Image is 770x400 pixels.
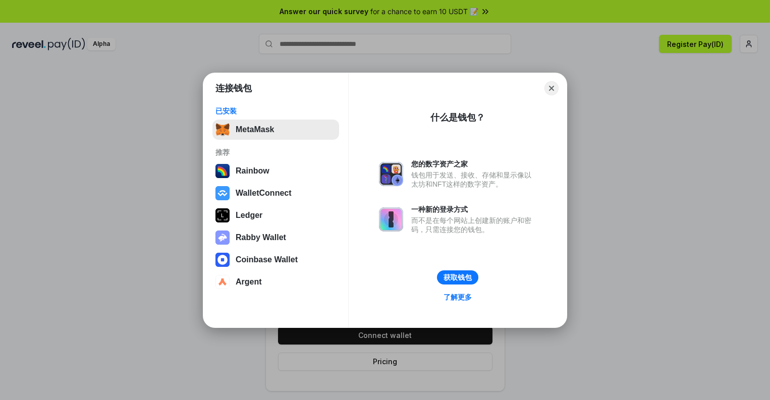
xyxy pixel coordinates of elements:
button: MetaMask [212,120,339,140]
div: 什么是钱包？ [430,111,485,124]
div: Coinbase Wallet [236,255,298,264]
div: Rabby Wallet [236,233,286,242]
div: 钱包用于发送、接收、存储和显示像以太坊和NFT这样的数字资产。 [411,170,536,189]
img: svg+xml,%3Csvg%20fill%3D%22none%22%20height%3D%2233%22%20viewBox%3D%220%200%2035%2033%22%20width%... [215,123,230,137]
div: Argent [236,277,262,287]
img: svg+xml,%3Csvg%20width%3D%2228%22%20height%3D%2228%22%20viewBox%3D%220%200%2028%2028%22%20fill%3D... [215,186,230,200]
a: 了解更多 [437,291,478,304]
img: svg+xml,%3Csvg%20xmlns%3D%22http%3A%2F%2Fwww.w3.org%2F2000%2Fsvg%22%20fill%3D%22none%22%20viewBox... [379,207,403,232]
img: svg+xml,%3Csvg%20xmlns%3D%22http%3A%2F%2Fwww.w3.org%2F2000%2Fsvg%22%20width%3D%2228%22%20height%3... [215,208,230,222]
img: svg+xml,%3Csvg%20xmlns%3D%22http%3A%2F%2Fwww.w3.org%2F2000%2Fsvg%22%20fill%3D%22none%22%20viewBox... [215,231,230,245]
img: svg+xml,%3Csvg%20width%3D%22120%22%20height%3D%22120%22%20viewBox%3D%220%200%20120%20120%22%20fil... [215,164,230,178]
button: Close [544,81,559,95]
div: 一种新的登录方式 [411,205,536,214]
button: Argent [212,272,339,292]
div: WalletConnect [236,189,292,198]
img: svg+xml,%3Csvg%20width%3D%2228%22%20height%3D%2228%22%20viewBox%3D%220%200%2028%2028%22%20fill%3D... [215,275,230,289]
button: 获取钱包 [437,270,478,284]
div: 您的数字资产之家 [411,159,536,168]
h1: 连接钱包 [215,82,252,94]
img: svg+xml,%3Csvg%20width%3D%2228%22%20height%3D%2228%22%20viewBox%3D%220%200%2028%2028%22%20fill%3D... [215,253,230,267]
button: Rainbow [212,161,339,181]
div: 而不是在每个网站上创建新的账户和密码，只需连接您的钱包。 [411,216,536,234]
div: 获取钱包 [444,273,472,282]
div: 已安装 [215,106,336,116]
div: MetaMask [236,125,274,134]
img: svg+xml,%3Csvg%20xmlns%3D%22http%3A%2F%2Fwww.w3.org%2F2000%2Fsvg%22%20fill%3D%22none%22%20viewBox... [379,162,403,186]
div: Rainbow [236,166,269,176]
div: 了解更多 [444,293,472,302]
div: 推荐 [215,148,336,157]
button: Rabby Wallet [212,227,339,248]
button: Ledger [212,205,339,225]
button: WalletConnect [212,183,339,203]
button: Coinbase Wallet [212,250,339,270]
div: Ledger [236,211,262,220]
